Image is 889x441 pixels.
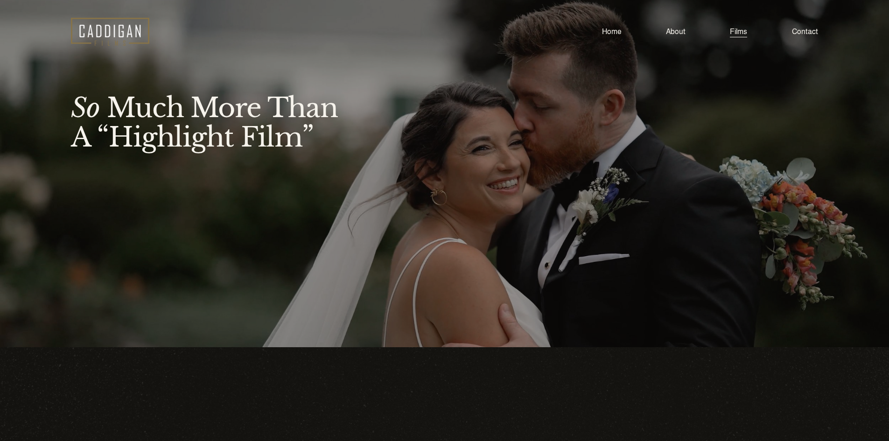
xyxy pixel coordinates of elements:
img: Caddigan Films [71,18,149,46]
h2: Much More Than A “Highlight Film” [71,93,382,153]
a: About [666,25,686,38]
a: Films [730,25,747,38]
em: So [71,91,100,124]
a: Contact [792,25,818,38]
a: Home [602,25,622,38]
